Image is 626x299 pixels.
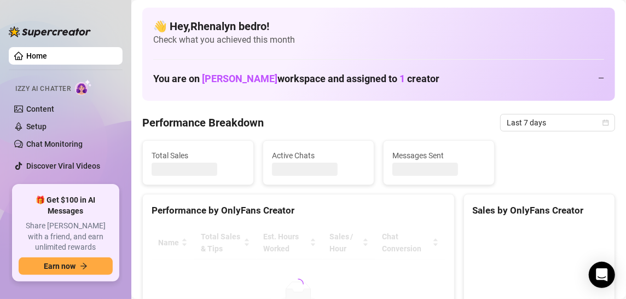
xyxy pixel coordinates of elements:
[19,257,113,275] button: Earn nowarrow-right
[26,140,83,148] a: Chat Monitoring
[26,105,54,113] a: Content
[291,277,306,291] span: loading
[75,79,92,95] img: AI Chatter
[399,73,405,84] span: 1
[26,162,100,170] a: Discover Viral Videos
[202,73,277,84] span: [PERSON_NAME]
[589,262,615,288] div: Open Intercom Messenger
[44,262,76,271] span: Earn now
[153,34,604,46] span: Check what you achieved this month
[19,221,113,253] span: Share [PERSON_NAME] with a friend, and earn unlimited rewards
[153,73,439,85] h1: You are on workspace and assigned to creator
[80,262,88,270] span: arrow-right
[392,150,485,162] span: Messages Sent
[598,72,604,84] div: —
[26,51,47,60] a: Home
[152,150,245,162] span: Total Sales
[142,115,264,130] h4: Performance Breakdown
[507,114,608,131] span: Last 7 days
[26,122,47,131] a: Setup
[19,195,113,216] span: 🎁 Get $100 in AI Messages
[473,203,606,218] div: Sales by OnlyFans Creator
[602,119,609,126] span: calendar
[153,19,604,34] h4: 👋 Hey, Rhenalyn bedro !
[152,203,445,218] div: Performance by OnlyFans Creator
[272,150,365,162] span: Active Chats
[9,26,91,37] img: logo-BBDzfeDw.svg
[15,84,71,94] span: Izzy AI Chatter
